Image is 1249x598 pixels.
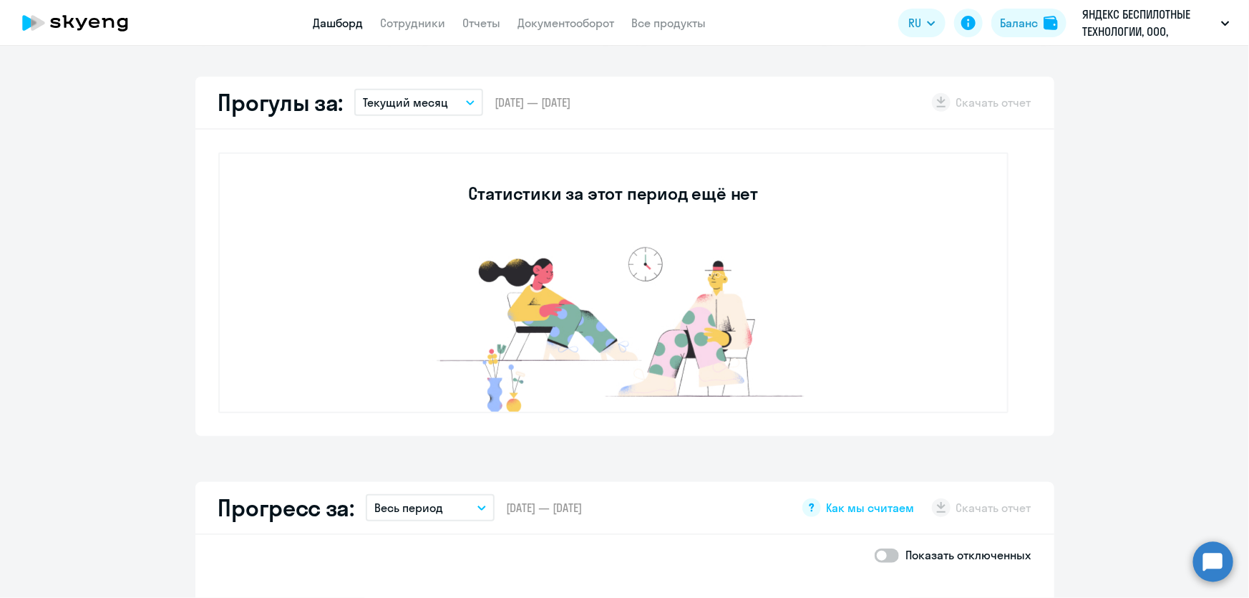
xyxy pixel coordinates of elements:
p: Весь период [374,499,443,516]
img: balance [1044,16,1058,30]
p: Текущий месяц [363,94,448,111]
h2: Прогулы за: [218,88,344,117]
h2: Прогресс за: [218,493,354,522]
p: Показать отключенных [906,546,1031,564]
button: Текущий месяц [354,89,483,116]
a: Дашборд [314,16,364,30]
span: [DATE] — [DATE] [495,95,570,110]
span: RU [908,14,921,32]
a: Документооборот [518,16,615,30]
h3: Статистики за этот период ещё нет [468,182,758,205]
p: ЯНДЕКС БЕСПИЛОТНЫЕ ТЕХНОЛОГИИ, ООО, Беспилотные Технологии 2021 [1082,6,1215,40]
a: Все продукты [632,16,706,30]
div: Баланс [1000,14,1038,32]
span: Как мы считаем [827,500,915,516]
button: RU [898,9,946,37]
button: Весь период [366,494,495,521]
a: Отчеты [463,16,501,30]
button: Балансbalance [991,9,1066,37]
button: ЯНДЕКС БЕСПИЛОТНЫЕ ТЕХНОЛОГИИ, ООО, Беспилотные Технологии 2021 [1075,6,1237,40]
a: Сотрудники [381,16,446,30]
span: [DATE] — [DATE] [506,500,582,516]
img: no-data [399,240,828,412]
